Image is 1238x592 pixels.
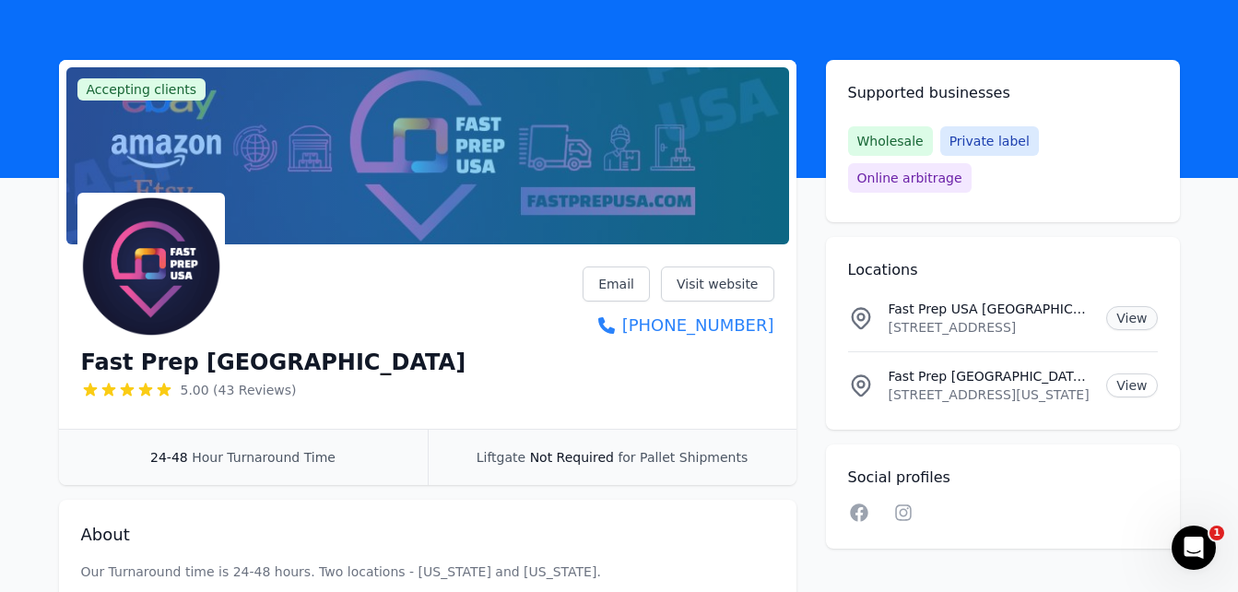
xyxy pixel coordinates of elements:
span: 1 [1209,526,1224,540]
p: Our Turnaround time is 24-48 hours. Two locations - [US_STATE] and [US_STATE]. [81,562,774,581]
h1: Fast Prep [GEOGRAPHIC_DATA] [81,348,466,377]
p: [STREET_ADDRESS][US_STATE] [889,385,1092,404]
a: Email [583,266,650,302]
a: View [1106,306,1157,330]
p: Fast Prep USA [GEOGRAPHIC_DATA] [889,300,1092,318]
span: Not Required [530,450,614,465]
span: for Pallet Shipments [618,450,748,465]
a: View [1106,373,1157,397]
span: Accepting clients [77,78,206,101]
span: Liftgate [477,450,525,465]
iframe: Intercom live chat [1172,526,1216,570]
span: Hour Turnaround Time [192,450,336,465]
h2: Supported businesses [848,82,1158,104]
span: Online arbitrage [848,163,972,193]
span: Private label [940,126,1039,156]
span: 24-48 [150,450,188,465]
span: 5.00 (43 Reviews) [181,381,297,399]
span: Wholesale [848,126,933,156]
h2: Locations [848,259,1158,281]
h2: Social profiles [848,467,1158,489]
a: [PHONE_NUMBER] [583,313,773,338]
h2: About [81,522,774,548]
p: [STREET_ADDRESS] [889,318,1092,337]
img: Fast Prep USA [81,196,221,337]
p: Fast Prep [GEOGRAPHIC_DATA] Location [889,367,1092,385]
a: Visit website [661,266,774,302]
